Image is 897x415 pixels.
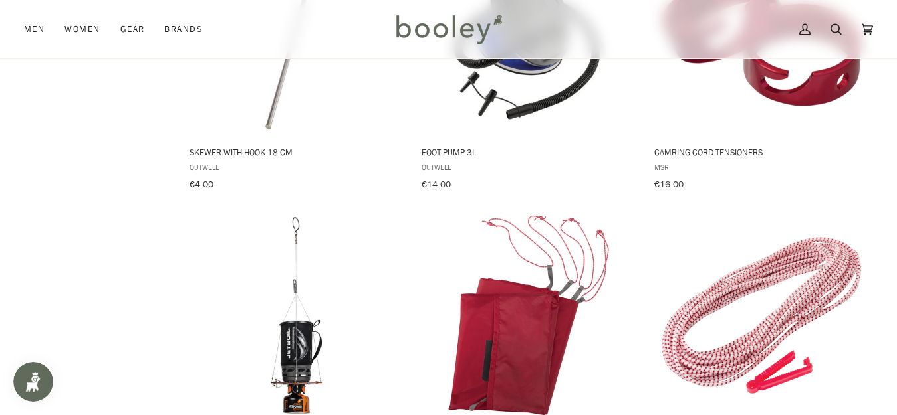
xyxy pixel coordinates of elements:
[662,216,861,415] img: MSR Shock Cord Replacement Kit - Booley Galway
[422,146,636,158] span: Foot Pump 3L
[190,161,404,173] span: Outwell
[164,23,203,36] span: Brands
[429,216,628,415] img: MSR Universal Footprint 3 Person Regular - Booley Galway
[654,161,868,173] span: MSR
[654,146,868,158] span: Camring Cord Tensioners
[24,23,45,36] span: Men
[390,10,507,48] img: Booley
[190,178,213,191] span: €4.00
[422,161,636,173] span: Outwell
[13,362,53,402] iframe: Button to open loyalty program pop-up
[422,178,451,191] span: €14.00
[197,216,396,415] img: Jetboil Hanging Kit 2.0 - Booley Galway
[654,178,684,191] span: €16.00
[64,23,100,36] span: Women
[190,146,404,158] span: Skewer with Hook 18 cm
[120,23,145,36] span: Gear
